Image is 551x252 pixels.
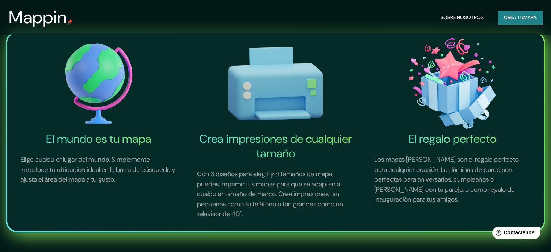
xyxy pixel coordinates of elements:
button: Crea tumapa [498,11,542,24]
font: Elige cualquier lugar del mundo. Simplemente introduce tu ubicación ideal en la barra de búsqueda... [20,155,175,184]
button: Sobre nosotros [438,11,487,24]
font: Crea impresiones de cualquier tamaño [199,131,352,161]
font: Crea tu [504,14,523,21]
font: El mundo es tu mapa [46,131,151,146]
img: El mundo es tu icono de mapa [12,36,185,132]
font: Mappin [9,6,67,29]
font: Sobre nosotros [441,14,484,21]
font: Con 3 diseños para elegir y 4 tamaños de mapa, puedes imprimir tus mapas para que se adapten a cu... [197,170,343,218]
img: Crea impresiones de cualquier tamaño-icono [188,36,362,132]
img: pin de mapeo [67,19,73,25]
iframe: Lanzador de widgets de ayuda [487,224,543,244]
font: Los mapas [PERSON_NAME] son el regalo perfecto para cualquier ocasión. Las láminas de pared son p... [374,155,519,204]
img: El icono del regalo perfecto [366,36,539,132]
font: mapa [523,14,537,21]
font: El regalo perfecto [408,131,496,146]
